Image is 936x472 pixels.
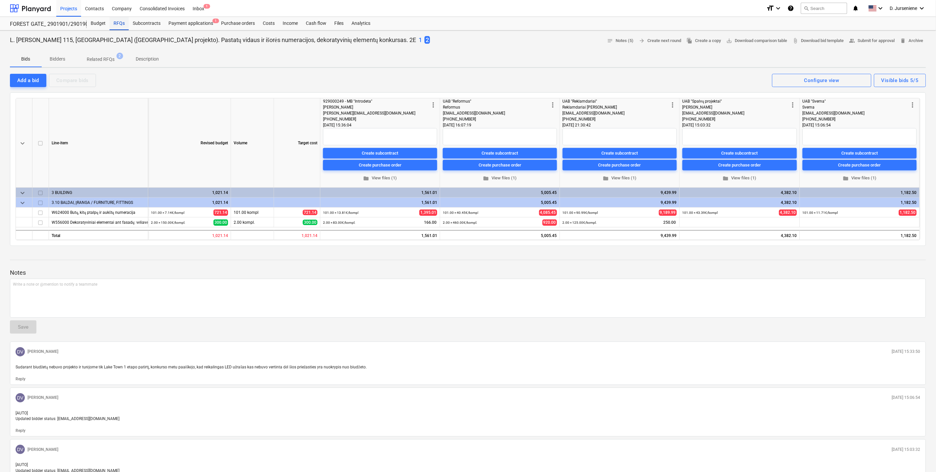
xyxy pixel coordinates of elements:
span: View files (1) [326,174,435,182]
div: [DATE] 15:36:04 [323,122,437,128]
small: 2.00 × 125.00€ / kompl. [563,221,597,224]
div: Reklamdariai [PERSON_NAME] [563,104,669,110]
p: [PERSON_NAME] [27,349,58,354]
p: [PERSON_NAME] [27,395,58,401]
span: 300.00 [213,219,228,226]
span: folder [603,175,609,181]
button: Create subcontract [563,148,677,159]
button: View files (1) [803,173,917,183]
button: Notes (5) [605,36,636,46]
span: attach_file [793,38,799,44]
p: Reply [16,428,25,434]
div: 101.00 kompl [231,208,274,217]
span: View files (1) [565,174,674,182]
span: keyboard_arrow_down [19,189,26,197]
i: notifications [853,4,859,12]
small: 101.00 × 90.99€ / kompl [563,211,598,214]
button: Create subcontract [323,148,437,159]
div: [DATE] 15:03:32 [682,122,797,128]
button: Archive [898,36,926,46]
div: 1,021.14 [151,198,228,208]
a: Analytics [348,17,374,30]
div: RFQs [110,17,129,30]
div: 5,005.45 [443,198,557,208]
span: more_vert [909,101,917,109]
span: [EMAIL_ADDRESS][DOMAIN_NAME] [443,111,505,116]
div: Configure view [804,76,839,85]
span: 9,189.99 [659,210,677,216]
div: UAB "Svema" [803,98,909,104]
span: more_vert [429,101,437,109]
small: 101.00 × 43.39€ / kompl [682,211,718,214]
span: 721.14 [303,210,317,215]
a: Download comparison table [724,36,790,46]
div: Line-item [49,98,148,188]
div: [PHONE_NUMBER] [803,116,909,122]
div: Costs [259,17,279,30]
span: more_vert [669,101,677,109]
button: View files (1) [323,173,437,183]
div: Create subcontract [362,150,398,157]
span: search [804,6,809,11]
span: Create next round [639,37,681,45]
div: 1,021.14 [274,230,320,240]
div: Total [49,230,148,240]
div: [PHONE_NUMBER] [323,116,429,122]
div: 2.00 kompl. [231,217,274,227]
div: Cash flow [302,17,330,30]
button: Create next round [636,36,684,46]
a: Income [279,17,302,30]
div: [PERSON_NAME] [682,104,789,110]
p: Description [136,56,159,63]
button: Add a bid [10,74,46,87]
div: FOREST GATE_ 2901901/2901902/2901903 [10,21,79,28]
span: keyboard_arrow_down [19,199,26,207]
div: Target cost [274,98,320,188]
div: 1,182.50 [803,188,917,198]
button: Create subcontract [682,148,797,159]
p: [PERSON_NAME] [27,447,58,452]
div: Create subcontract [842,150,878,157]
div: Create purchase order [719,162,761,169]
div: W624000 Butų, kitų ptalpų ir aukštų numeracija [52,208,145,217]
div: Visible bids 5/5 [881,76,919,85]
div: 1,182.50 [803,198,917,208]
span: [PERSON_NAME][EMAIL_ADDRESS][DOMAIN_NAME] [323,111,415,116]
span: Sudarant biudžetą nebuvo projekto ir turėjome tik Lake Town 1 etapo patirtį, konkurso metu paaišk... [16,365,367,369]
button: Create subcontract [443,148,557,159]
p: Notes [10,269,926,277]
div: UAB "Reformus" [443,98,549,104]
a: Budget [87,17,110,30]
div: Files [330,17,348,30]
div: [DATE] 21:30:42 [563,122,677,128]
span: [EMAIL_ADDRESS][DOMAIN_NAME] [563,111,625,116]
div: 1,021.14 [151,188,228,198]
div: UAB "Spalvų projektai" [682,98,789,104]
div: Dovydas Vaicius [16,445,25,454]
button: Create a copy [684,36,724,46]
span: 1,395.01 [419,210,437,216]
span: people_alt [849,38,855,44]
span: file_copy [687,38,693,44]
div: 9,439.99 [563,188,677,198]
span: Submit for approval [849,37,895,45]
div: Create subcontract [722,150,758,157]
div: 3 BUILDING [52,188,145,197]
span: 300.00 [303,220,317,225]
button: Create purchase order [682,160,797,170]
div: 1,182.50 [800,230,920,240]
div: 4,382.10 [682,188,797,198]
div: Reformus [443,104,549,110]
span: more_vert [789,101,797,109]
button: Submit for approval [847,36,898,46]
span: 2 [425,36,430,44]
small: 2.00 × 460.00€ / kompl. [443,221,477,224]
span: View files (1) [805,174,914,182]
span: folder [723,175,729,181]
div: Payment applications [164,17,217,30]
p: L. [PERSON_NAME] 115, [GEOGRAPHIC_DATA] ([GEOGRAPHIC_DATA] projekto). Pastatų vidaus ir išorės nu... [10,36,416,44]
div: Svema [803,104,909,110]
div: 1,561.01 [320,230,440,240]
